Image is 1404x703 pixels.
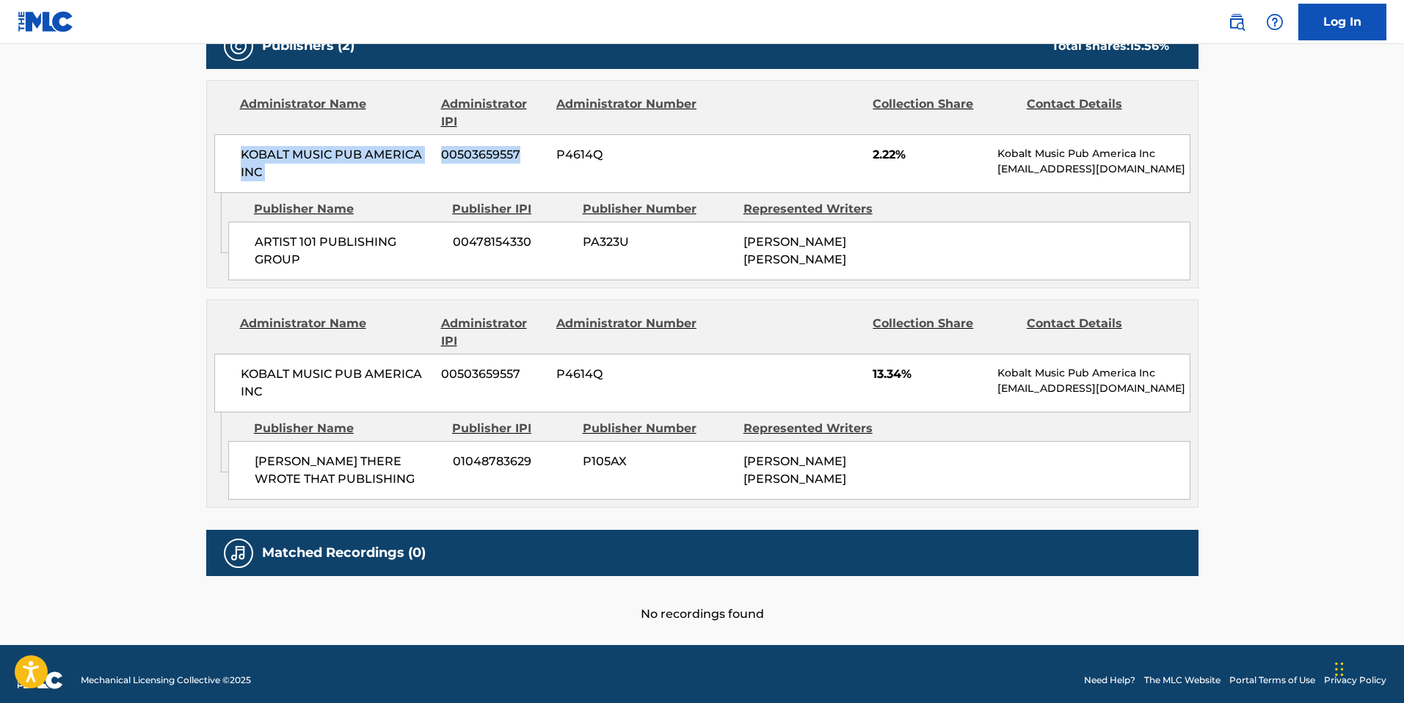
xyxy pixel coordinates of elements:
a: Public Search [1222,7,1251,37]
div: Contact Details [1027,315,1169,350]
div: Administrator IPI [441,315,545,350]
span: 2.22% [873,146,986,164]
a: Portal Terms of Use [1229,674,1315,687]
p: [EMAIL_ADDRESS][DOMAIN_NAME] [997,381,1189,396]
span: 00503659557 [441,146,545,164]
a: Privacy Policy [1324,674,1386,687]
div: Publisher Number [583,200,732,218]
div: Publisher IPI [452,420,572,437]
a: The MLC Website [1144,674,1221,687]
span: 01048783629 [453,453,572,470]
div: Administrator Name [240,315,430,350]
div: Administrator IPI [441,95,545,131]
img: help [1266,13,1284,31]
span: KOBALT MUSIC PUB AMERICA INC [241,365,431,401]
div: No recordings found [206,576,1199,623]
div: Total shares: [1052,37,1169,55]
span: [PERSON_NAME] THERE WROTE THAT PUBLISHING [255,453,442,488]
div: Contact Details [1027,95,1169,131]
span: 13.34% [873,365,986,383]
span: Mechanical Licensing Collective © 2025 [81,674,251,687]
span: PA323U [583,233,732,251]
p: [EMAIL_ADDRESS][DOMAIN_NAME] [997,161,1189,177]
div: Publisher Name [254,200,441,218]
p: Kobalt Music Pub America Inc [997,146,1189,161]
div: Publisher Number [583,420,732,437]
div: Administrator Name [240,95,430,131]
div: Publisher IPI [452,200,572,218]
img: Matched Recordings [230,544,247,562]
div: Collection Share [873,95,1015,131]
div: Collection Share [873,315,1015,350]
p: Kobalt Music Pub America Inc [997,365,1189,381]
span: ARTIST 101 PUBLISHING GROUP [255,233,442,269]
img: Publishers [230,37,247,55]
img: search [1228,13,1245,31]
h5: Matched Recordings (0) [262,544,426,561]
div: Represented Writers [743,420,893,437]
iframe: Chat Widget [1331,633,1404,703]
a: Need Help? [1084,674,1135,687]
span: [PERSON_NAME] [PERSON_NAME] [743,454,846,486]
div: Administrator Number [556,95,699,131]
span: KOBALT MUSIC PUB AMERICA INC [241,146,431,181]
span: 00503659557 [441,365,545,383]
span: 15.56 % [1130,39,1169,53]
div: Help [1260,7,1290,37]
span: 00478154330 [453,233,572,251]
div: Administrator Number [556,315,699,350]
span: P4614Q [556,146,699,164]
div: Drag [1335,647,1344,691]
img: MLC Logo [18,11,74,32]
span: [PERSON_NAME] [PERSON_NAME] [743,235,846,266]
span: P4614Q [556,365,699,383]
div: Publisher Name [254,420,441,437]
div: Represented Writers [743,200,893,218]
h5: Publishers (2) [262,37,354,54]
a: Log In [1298,4,1386,40]
span: P105AX [583,453,732,470]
